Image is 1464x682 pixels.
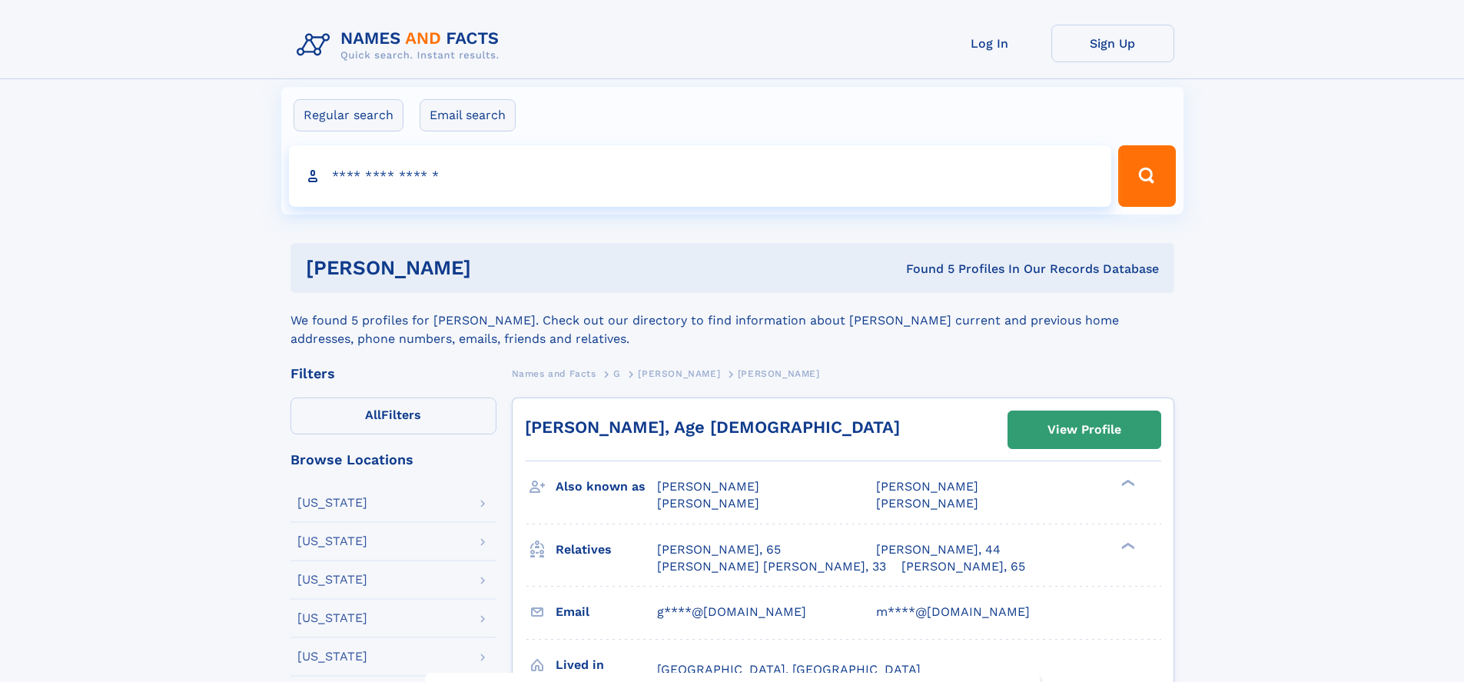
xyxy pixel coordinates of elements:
[876,496,978,511] span: [PERSON_NAME]
[1047,412,1121,447] div: View Profile
[638,368,720,379] span: [PERSON_NAME]
[556,599,657,625] h3: Email
[876,541,1001,558] a: [PERSON_NAME], 44
[556,474,657,500] h3: Also known as
[512,364,596,383] a: Names and Facts
[613,368,621,379] span: G
[290,453,496,467] div: Browse Locations
[289,145,1112,207] input: search input
[876,479,978,494] span: [PERSON_NAME]
[297,574,367,586] div: [US_STATE]
[1117,541,1136,551] div: ❯
[657,479,759,494] span: [PERSON_NAME]
[657,662,921,677] span: [GEOGRAPHIC_DATA], [GEOGRAPHIC_DATA]
[420,99,516,131] label: Email search
[1117,478,1136,488] div: ❯
[657,496,759,511] span: [PERSON_NAME]
[297,650,367,663] div: [US_STATE]
[1118,145,1175,207] button: Search Button
[928,25,1051,62] a: Log In
[297,612,367,624] div: [US_STATE]
[556,537,657,563] h3: Relatives
[525,418,900,437] a: [PERSON_NAME], Age [DEMOGRAPHIC_DATA]
[689,261,1159,278] div: Found 5 Profiles In Our Records Database
[556,652,657,678] h3: Lived in
[290,293,1174,348] div: We found 5 profiles for [PERSON_NAME]. Check out our directory to find information about [PERSON_...
[297,535,367,547] div: [US_STATE]
[657,558,886,575] a: [PERSON_NAME] [PERSON_NAME], 33
[901,558,1025,575] a: [PERSON_NAME], 65
[1051,25,1174,62] a: Sign Up
[294,99,403,131] label: Regular search
[613,364,621,383] a: G
[638,364,720,383] a: [PERSON_NAME]
[290,398,496,434] label: Filters
[657,541,781,558] a: [PERSON_NAME], 65
[290,25,512,66] img: Logo Names and Facts
[297,497,367,509] div: [US_STATE]
[306,258,689,278] h1: [PERSON_NAME]
[1008,411,1160,448] a: View Profile
[365,408,381,422] span: All
[738,368,820,379] span: [PERSON_NAME]
[290,367,496,381] div: Filters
